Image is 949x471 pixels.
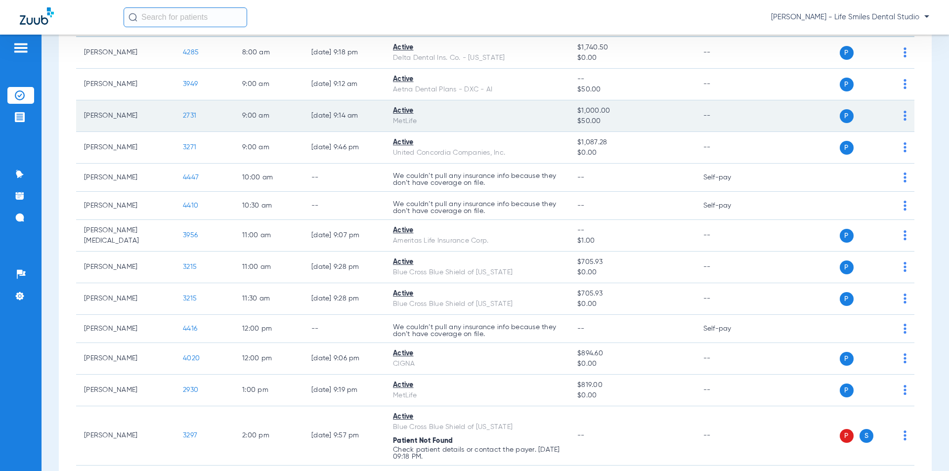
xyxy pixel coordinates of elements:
[577,53,687,63] span: $0.00
[881,79,891,89] img: x.svg
[840,384,854,397] span: P
[234,283,303,315] td: 11:30 AM
[393,172,561,186] p: We couldn’t pull any insurance info because they don’t have coverage on file.
[183,325,197,332] span: 4416
[577,325,585,332] span: --
[577,236,687,246] span: $1.00
[393,348,561,359] div: Active
[183,232,198,239] span: 3956
[771,12,929,22] span: [PERSON_NAME] - Life Smiles Dental Studio
[303,406,385,466] td: [DATE] 9:57 PM
[183,295,197,302] span: 3215
[881,262,891,272] img: x.svg
[76,69,175,100] td: [PERSON_NAME]
[76,132,175,164] td: [PERSON_NAME]
[76,343,175,375] td: [PERSON_NAME]
[76,315,175,343] td: [PERSON_NAME]
[904,324,906,334] img: group-dot-blue.svg
[577,348,687,359] span: $894.60
[840,352,854,366] span: P
[303,164,385,192] td: --
[904,385,906,395] img: group-dot-blue.svg
[695,100,762,132] td: --
[234,220,303,252] td: 11:00 AM
[76,37,175,69] td: [PERSON_NAME]
[76,375,175,406] td: [PERSON_NAME]
[393,412,561,422] div: Active
[76,252,175,283] td: [PERSON_NAME]
[577,390,687,401] span: $0.00
[840,46,854,60] span: P
[881,353,891,363] img: x.svg
[881,294,891,303] img: x.svg
[577,43,687,53] span: $1,740.50
[840,429,854,443] span: P
[577,432,585,439] span: --
[577,116,687,127] span: $50.00
[900,424,949,471] iframe: Chat Widget
[881,172,891,182] img: x.svg
[695,192,762,220] td: Self-pay
[881,47,891,57] img: x.svg
[183,386,198,393] span: 2930
[303,192,385,220] td: --
[76,220,175,252] td: [PERSON_NAME][MEDICAL_DATA]
[303,315,385,343] td: --
[76,283,175,315] td: [PERSON_NAME]
[393,324,561,338] p: We couldn’t pull any insurance info because they don’t have coverage on file.
[904,47,906,57] img: group-dot-blue.svg
[904,142,906,152] img: group-dot-blue.svg
[904,79,906,89] img: group-dot-blue.svg
[695,132,762,164] td: --
[303,69,385,100] td: [DATE] 9:12 AM
[303,343,385,375] td: [DATE] 9:06 PM
[881,324,891,334] img: x.svg
[124,7,247,27] input: Search for patients
[129,13,137,22] img: Search Icon
[577,74,687,85] span: --
[577,380,687,390] span: $819.00
[303,100,385,132] td: [DATE] 9:14 AM
[303,375,385,406] td: [DATE] 9:19 PM
[904,262,906,272] img: group-dot-blue.svg
[695,406,762,466] td: --
[577,359,687,369] span: $0.00
[577,267,687,278] span: $0.00
[577,106,687,116] span: $1,000.00
[881,230,891,240] img: x.svg
[303,37,385,69] td: [DATE] 9:18 PM
[695,164,762,192] td: Self-pay
[695,252,762,283] td: --
[840,141,854,155] span: P
[183,263,197,270] span: 3215
[840,109,854,123] span: P
[577,202,585,209] span: --
[234,132,303,164] td: 9:00 AM
[881,111,891,121] img: x.svg
[234,375,303,406] td: 1:00 PM
[393,236,561,246] div: Ameritas Life Insurance Corp.
[76,406,175,466] td: [PERSON_NAME]
[904,201,906,211] img: group-dot-blue.svg
[393,446,561,460] p: Check patient details or contact the payer. [DATE] 09:18 PM.
[393,225,561,236] div: Active
[393,74,561,85] div: Active
[303,220,385,252] td: [DATE] 9:07 PM
[393,85,561,95] div: Aetna Dental Plans - DXC - AI
[183,112,196,119] span: 2731
[393,267,561,278] div: Blue Cross Blue Shield of [US_STATE]
[393,299,561,309] div: Blue Cross Blue Shield of [US_STATE]
[183,174,199,181] span: 4447
[840,292,854,306] span: P
[234,315,303,343] td: 12:00 PM
[76,100,175,132] td: [PERSON_NAME]
[183,432,197,439] span: 3297
[303,132,385,164] td: [DATE] 9:46 PM
[881,201,891,211] img: x.svg
[904,111,906,121] img: group-dot-blue.svg
[695,283,762,315] td: --
[695,375,762,406] td: --
[577,85,687,95] span: $50.00
[183,81,198,87] span: 3949
[577,257,687,267] span: $705.93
